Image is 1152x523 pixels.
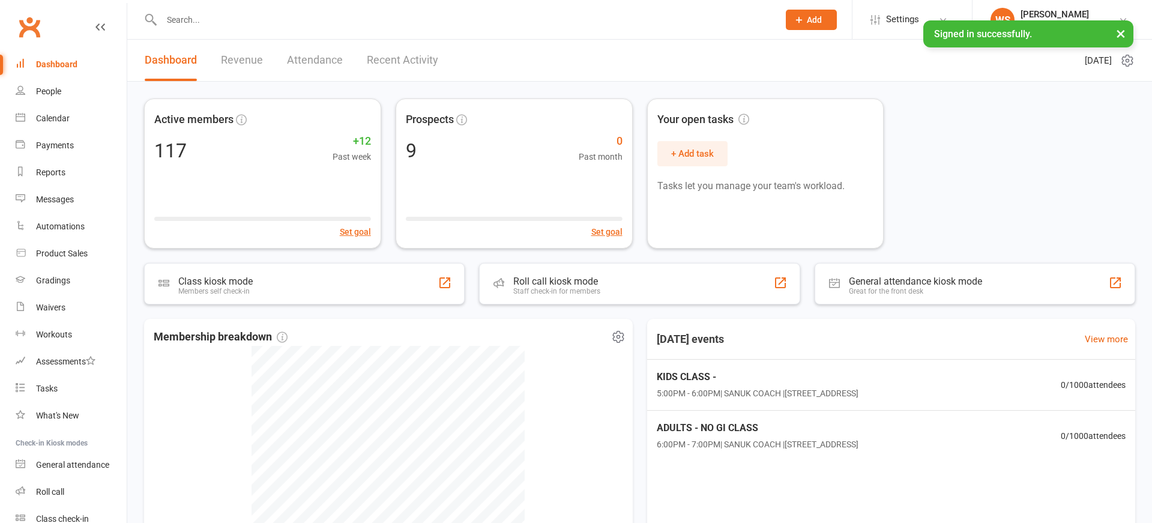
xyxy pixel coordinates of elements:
div: Reports [36,168,65,177]
div: Roll call [36,487,64,497]
span: 5:00PM - 6:00PM | SANUK COACH | [STREET_ADDRESS] [657,387,858,400]
a: Workouts [16,321,127,348]
span: 6:00PM - 7:00PM | SANUK COACH | [STREET_ADDRESS] [657,438,858,451]
span: [DATE] [1085,53,1112,68]
div: People [36,86,61,96]
div: Messages [36,195,74,204]
div: Sanuk Brazilian Jiu-jitsu [1021,20,1109,31]
button: Set goal [340,225,371,238]
div: 9 [406,141,417,160]
span: 0 / 1000 attendees [1061,429,1126,443]
div: General attendance kiosk mode [849,276,982,287]
div: Automations [36,222,85,231]
a: Payments [16,132,127,159]
a: Attendance [287,40,343,81]
span: +12 [333,133,371,150]
a: Calendar [16,105,127,132]
a: Dashboard [145,40,197,81]
button: + Add task [657,141,728,166]
div: Workouts [36,330,72,339]
button: Set goal [591,225,623,238]
span: Signed in successfully. [934,28,1032,40]
span: Active members [154,111,234,128]
div: Members self check-in [178,287,253,295]
a: View more [1085,332,1128,346]
div: Calendar [36,113,70,123]
span: Prospects [406,111,454,128]
div: Dashboard [36,59,77,69]
div: Assessments [36,357,95,366]
a: Clubworx [14,12,44,42]
span: KIDS CLASS - [657,369,858,385]
div: General attendance [36,460,109,470]
div: Class kiosk mode [178,276,253,287]
a: Assessments [16,348,127,375]
a: Tasks [16,375,127,402]
a: Roll call [16,479,127,506]
a: Messages [16,186,127,213]
div: [PERSON_NAME] [1021,9,1109,20]
div: Great for the front desk [849,287,982,295]
a: General attendance kiosk mode [16,452,127,479]
a: Reports [16,159,127,186]
span: 0 / 1000 attendees [1061,378,1126,391]
div: Tasks [36,384,58,393]
span: Past week [333,150,371,163]
a: Recent Activity [367,40,438,81]
div: Product Sales [36,249,88,258]
span: Past month [579,150,623,163]
a: Dashboard [16,51,127,78]
a: Product Sales [16,240,127,267]
button: Add [786,10,837,30]
input: Search... [158,11,770,28]
a: What's New [16,402,127,429]
div: Staff check-in for members [513,287,600,295]
a: Waivers [16,294,127,321]
span: 0 [579,133,623,150]
a: Gradings [16,267,127,294]
a: People [16,78,127,105]
div: What's New [36,411,79,420]
div: 117 [154,141,187,160]
h3: [DATE] events [647,328,734,350]
div: Payments [36,141,74,150]
span: Membership breakdown [154,328,288,346]
div: Waivers [36,303,65,312]
a: Revenue [221,40,263,81]
span: ADULTS - NO GI CLASS [657,420,858,436]
span: Add [807,15,822,25]
div: Roll call kiosk mode [513,276,600,287]
div: Gradings [36,276,70,285]
button: × [1110,20,1132,46]
span: Your open tasks [657,111,749,128]
a: Automations [16,213,127,240]
p: Tasks let you manage your team's workload. [657,178,874,194]
span: Settings [886,6,919,33]
div: WS [991,8,1015,32]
